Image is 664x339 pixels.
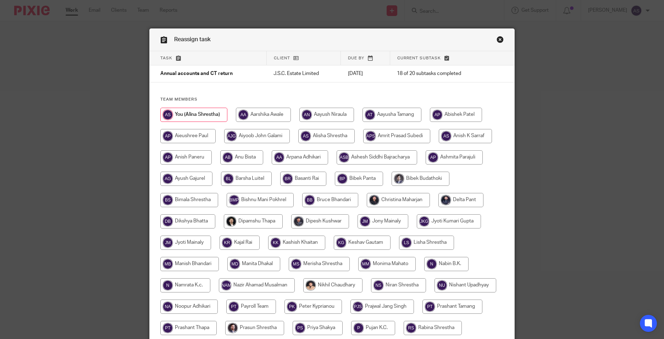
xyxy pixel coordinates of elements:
span: Client [274,56,290,60]
span: Task [160,56,172,60]
span: Current subtask [397,56,441,60]
span: Annual accounts and CT return [160,71,233,76]
a: Close this dialog window [497,36,504,45]
span: Reassign task [174,37,211,42]
p: J.S.C. Estate Limited [273,70,334,77]
p: [DATE] [348,70,383,77]
td: 18 of 20 subtasks completed [390,65,488,82]
span: Due by [348,56,364,60]
h4: Team members [160,97,504,102]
